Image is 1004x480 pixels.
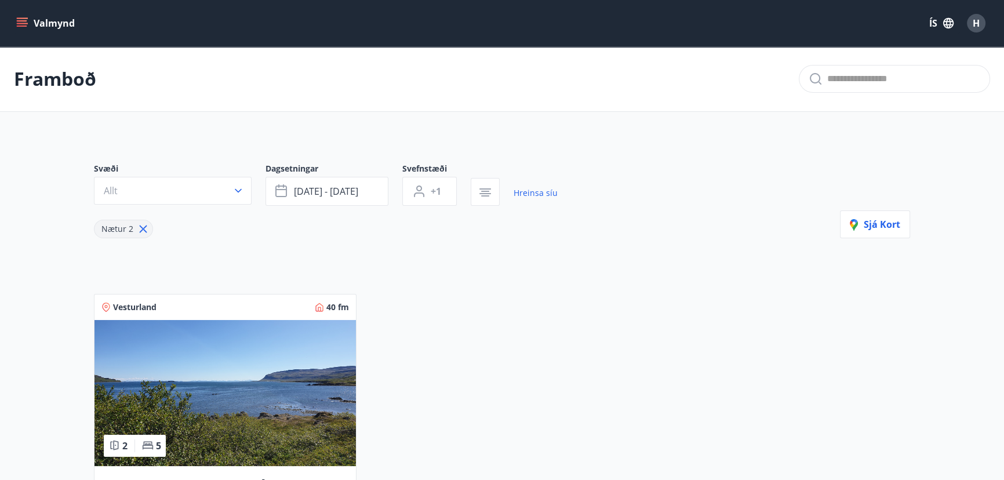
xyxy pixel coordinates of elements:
span: H [973,17,980,30]
span: 2 [122,439,128,452]
span: +1 [431,185,441,198]
a: Hreinsa síu [514,180,558,206]
span: Dagsetningar [265,163,402,177]
span: 5 [156,439,161,452]
button: menu [14,13,79,34]
button: [DATE] - [DATE] [265,177,388,206]
button: +1 [402,177,457,206]
button: Sjá kort [840,210,910,238]
span: 40 fm [326,301,349,313]
span: Nætur 2 [101,223,133,234]
span: Svæði [94,163,265,177]
p: Framboð [14,66,96,92]
button: H [962,9,990,37]
span: Vesturland [113,301,157,313]
button: ÍS [923,13,960,34]
span: Svefnstæði [402,163,471,177]
img: Paella dish [94,320,356,466]
button: Allt [94,177,252,205]
span: Sjá kort [850,218,900,231]
span: [DATE] - [DATE] [294,185,358,198]
span: Allt [104,184,118,197]
div: Nætur 2 [94,220,153,238]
